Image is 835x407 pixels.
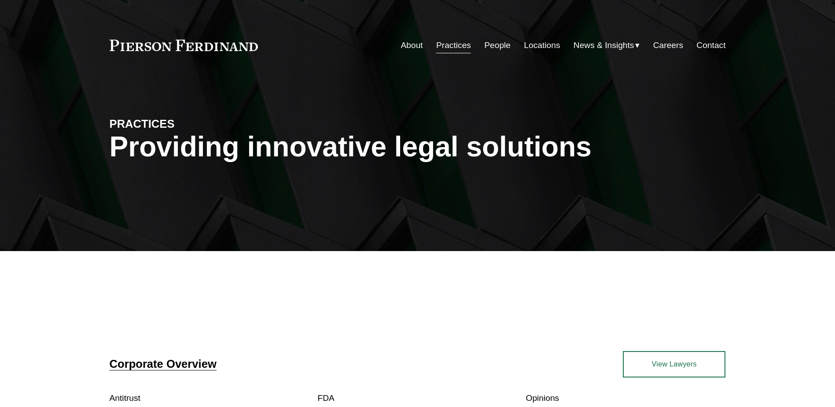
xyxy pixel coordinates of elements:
[526,393,559,403] a: Opinions
[110,358,217,370] a: Corporate Overview
[696,37,725,54] a: Contact
[110,131,726,163] h1: Providing innovative legal solutions
[318,393,335,403] a: FDA
[574,37,640,54] a: folder dropdown
[524,37,560,54] a: Locations
[110,117,264,131] h4: PRACTICES
[436,37,471,54] a: Practices
[110,393,140,403] a: Antitrust
[623,351,725,377] a: View Lawyers
[484,37,511,54] a: People
[653,37,683,54] a: Careers
[574,38,634,53] span: News & Insights
[401,37,423,54] a: About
